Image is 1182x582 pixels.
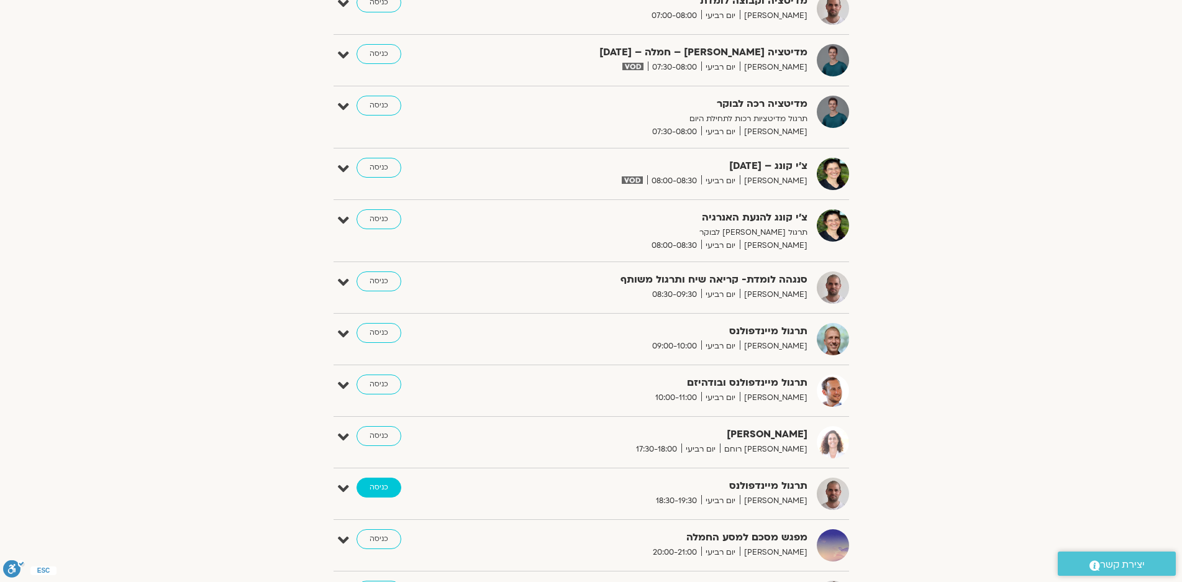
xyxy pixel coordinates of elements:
[503,375,807,391] strong: תרגול מיינדפולנס ובודהיזם
[740,494,807,507] span: [PERSON_NAME]
[622,63,643,70] img: vodicon
[648,288,701,301] span: 08:30-09:30
[740,546,807,559] span: [PERSON_NAME]
[652,494,701,507] span: 18:30-19:30
[503,44,807,61] strong: מדיטציה [PERSON_NAME] – חמלה – [DATE]
[632,443,681,456] span: 17:30-18:00
[740,9,807,22] span: [PERSON_NAME]
[503,529,807,546] strong: מפגש מסכם למסע החמלה
[503,112,807,125] p: תרגול מדיטציות רכות לתחילת היום
[357,158,401,178] a: כניסה
[503,426,807,443] strong: [PERSON_NAME]
[681,443,720,456] span: יום רביעי
[357,323,401,343] a: כניסה
[740,175,807,188] span: [PERSON_NAME]
[701,546,740,559] span: יום רביעי
[701,125,740,139] span: יום רביעי
[740,61,807,74] span: [PERSON_NAME]
[357,96,401,116] a: כניסה
[503,226,807,239] p: תרגול [PERSON_NAME] לבוקר
[503,478,807,494] strong: תרגול מיינדפולנס
[648,61,701,74] span: 07:30-08:00
[740,125,807,139] span: [PERSON_NAME]
[740,391,807,404] span: [PERSON_NAME]
[648,125,701,139] span: 07:30-08:00
[503,96,807,112] strong: מדיטציה רכה לבוקר
[357,529,401,549] a: כניסה
[503,158,807,175] strong: צ'י קונג – [DATE]
[701,9,740,22] span: יום רביעי
[720,443,807,456] span: [PERSON_NAME] רוחם
[357,209,401,229] a: כניסה
[1058,552,1176,576] a: יצירת קשר
[648,340,701,353] span: 09:00-10:00
[647,175,701,188] span: 08:00-08:30
[648,546,701,559] span: 20:00-21:00
[503,323,807,340] strong: תרגול מיינדפולנס
[740,340,807,353] span: [PERSON_NAME]
[357,478,401,498] a: כניסה
[701,175,740,188] span: יום רביעי
[357,271,401,291] a: כניסה
[1100,557,1145,573] span: יצירת קשר
[651,391,701,404] span: 10:00-11:00
[647,239,701,252] span: 08:00-08:30
[701,340,740,353] span: יום רביעי
[701,494,740,507] span: יום רביעי
[503,271,807,288] strong: סנגהה לומדת- קריאה שיח ותרגול משותף
[647,9,701,22] span: 07:00-08:00
[740,288,807,301] span: [PERSON_NAME]
[701,288,740,301] span: יום רביעי
[701,391,740,404] span: יום רביעי
[740,239,807,252] span: [PERSON_NAME]
[701,239,740,252] span: יום רביעי
[357,44,401,64] a: כניסה
[622,176,642,184] img: vodicon
[357,375,401,394] a: כניסה
[701,61,740,74] span: יום רביעי
[357,426,401,446] a: כניסה
[503,209,807,226] strong: צ'י קונג להנעת האנרגיה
